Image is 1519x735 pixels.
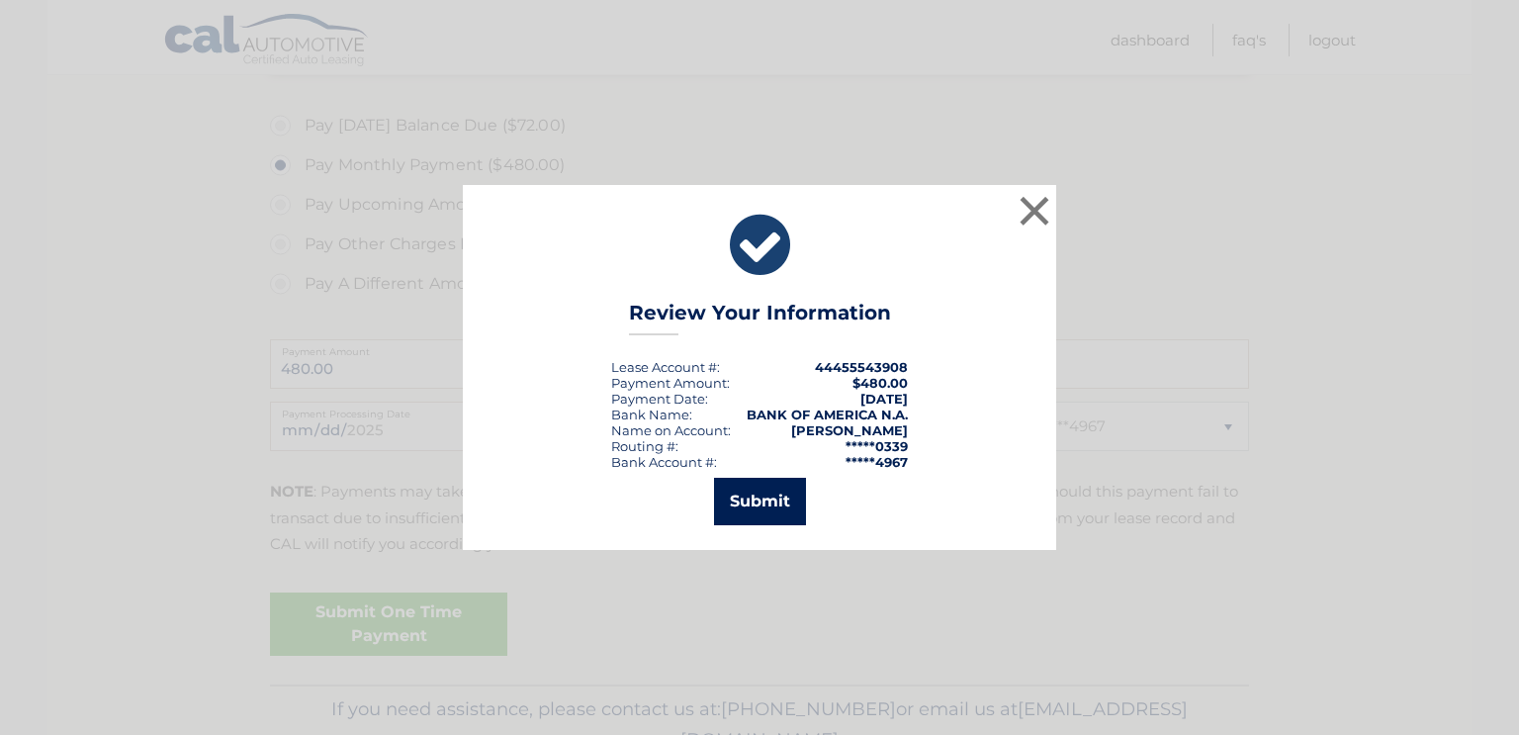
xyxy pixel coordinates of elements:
h3: Review Your Information [629,301,891,335]
div: Bank Account #: [611,454,717,470]
div: Routing #: [611,438,678,454]
div: Bank Name: [611,407,692,422]
strong: 44455543908 [815,359,908,375]
div: Name on Account: [611,422,731,438]
div: Payment Amount: [611,375,730,391]
span: [DATE] [860,391,908,407]
span: Payment Date [611,391,705,407]
span: $480.00 [852,375,908,391]
div: : [611,391,708,407]
strong: BANK OF AMERICA N.A. [747,407,908,422]
button: × [1015,191,1054,230]
div: Lease Account #: [611,359,720,375]
strong: [PERSON_NAME] [791,422,908,438]
button: Submit [714,478,806,525]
